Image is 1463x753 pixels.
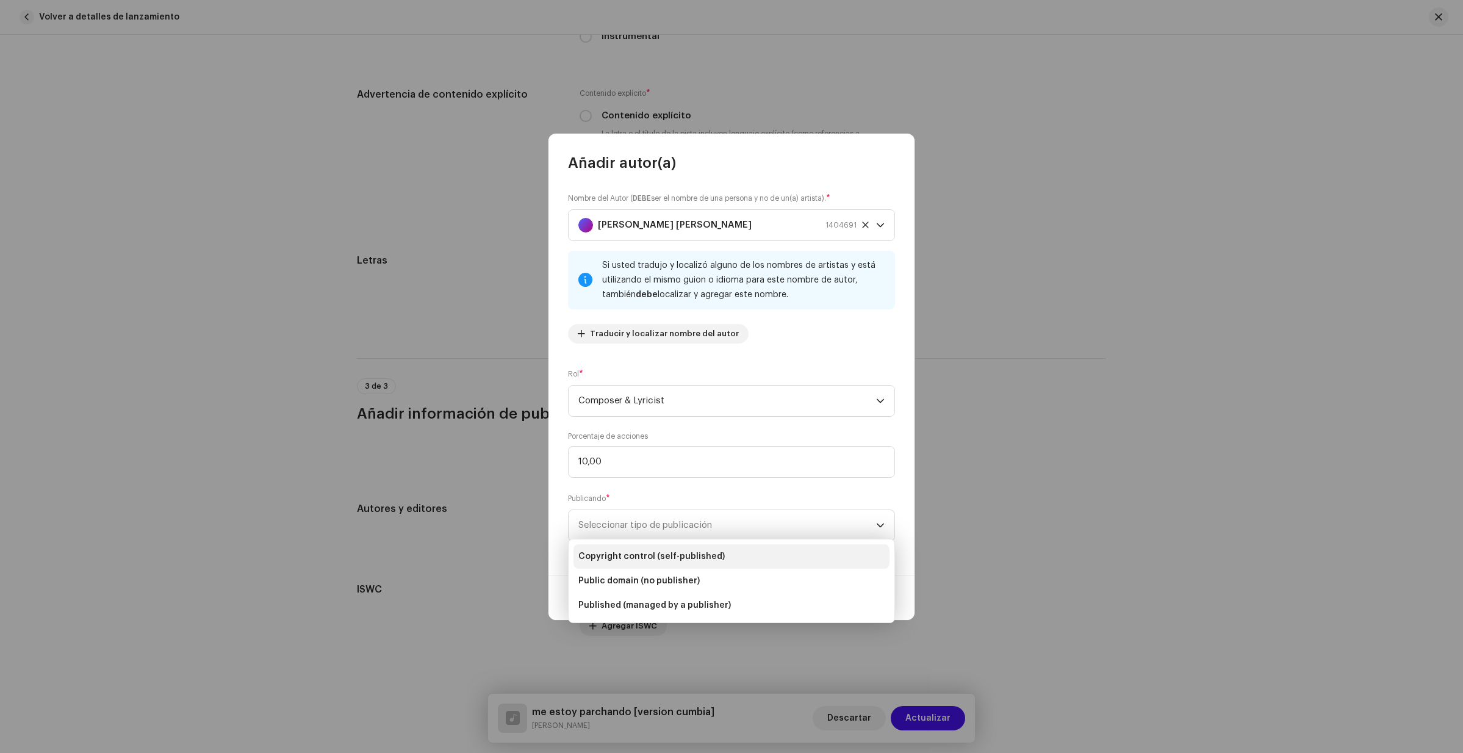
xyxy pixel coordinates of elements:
[876,210,885,240] div: dropdown trigger
[568,192,826,204] small: Nombre del Autor ( ser el nombre de una persona y no de un(a) artista).
[573,544,890,569] li: Copyright control (self-published)
[573,569,890,593] li: Public domain (no publisher)
[568,446,895,478] input: Ingrese el porcentaje de acciones
[598,210,752,240] strong: [PERSON_NAME] [PERSON_NAME]
[578,550,725,563] span: Copyright control (self-published)
[578,510,876,541] span: Seleccionar tipo de publicación
[825,210,857,240] span: 1404691
[573,593,890,618] li: Published (managed by a publisher)
[568,368,579,380] small: Rol
[569,539,894,622] ul: Option List
[590,322,739,346] span: Traducir y localizar nombre del autor
[578,386,876,416] span: Composer & Lyricist
[568,153,676,173] span: Añadir autor(a)
[568,431,648,441] label: Porcentaje de acciones
[602,258,885,302] div: Si usted tradujo y localizó alguno de los nombres de artistas y está utilizando el mismo guion o ...
[568,324,749,344] button: Traducir y localizar nombre del autor
[578,210,876,240] span: anderson jose arellan sabino
[636,290,658,299] strong: debe
[876,386,885,416] div: dropdown trigger
[578,575,700,587] span: Public domain (no publisher)
[568,492,606,505] small: Publicando
[578,599,731,611] span: Published (managed by a publisher)
[876,510,885,541] div: dropdown trigger
[633,195,651,202] strong: DEBE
